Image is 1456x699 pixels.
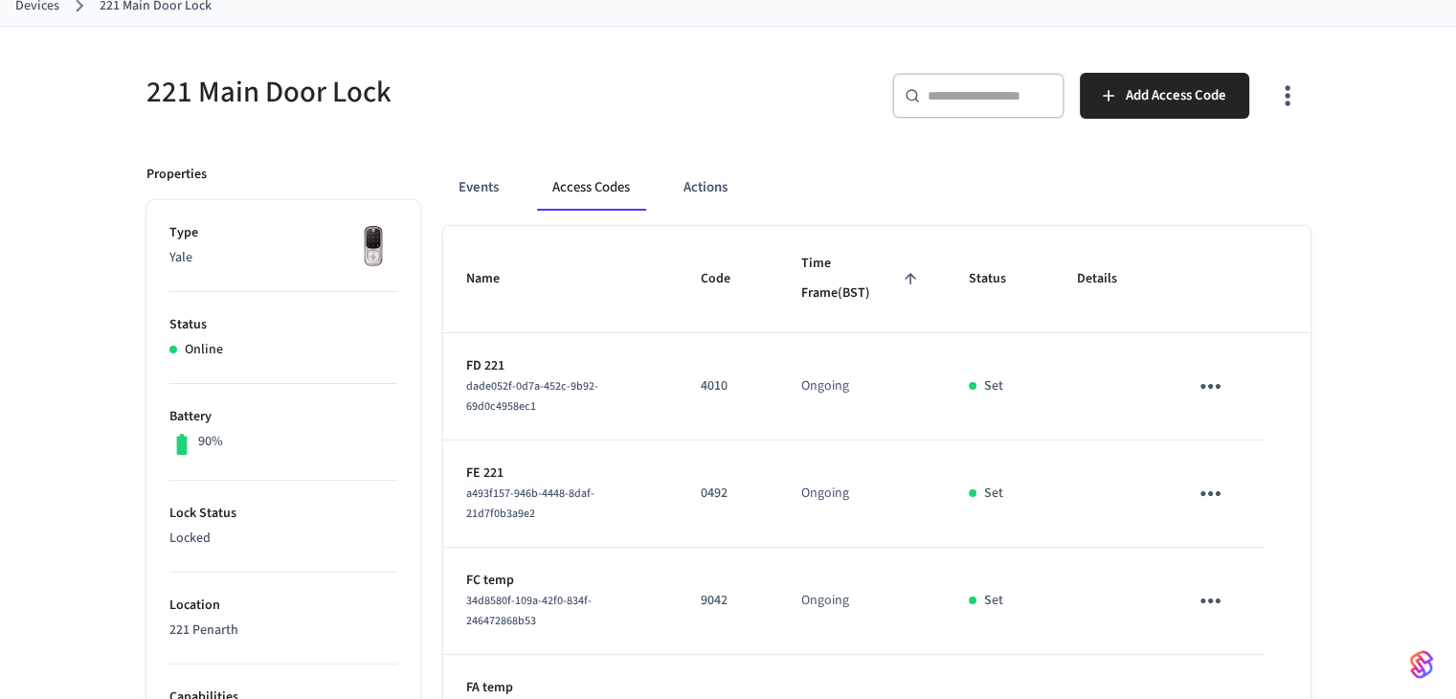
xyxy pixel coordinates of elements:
[169,407,397,427] p: Battery
[169,248,397,268] p: Yale
[466,463,655,484] p: FE 221
[466,593,592,629] span: 34d8580f-109a-42f0-834f-246472868b53
[169,223,397,243] p: Type
[198,432,223,452] p: 90%
[969,264,1031,294] span: Status
[1080,73,1249,119] button: Add Access Code
[466,356,655,376] p: FD 221
[701,376,755,396] p: 4010
[443,165,1310,211] div: ant example
[169,504,397,524] p: Lock Status
[169,596,397,616] p: Location
[778,548,946,655] td: Ongoing
[984,484,1003,504] p: Set
[146,165,207,185] p: Properties
[466,378,598,415] span: dade052f-0d7a-452c-9b92-69d0c4958ec1
[668,165,743,211] button: Actions
[778,440,946,548] td: Ongoing
[443,165,514,211] button: Events
[701,484,755,504] p: 0492
[701,264,755,294] span: Code
[1410,649,1433,680] img: SeamLogoGradient.69752ec5.svg
[984,591,1003,611] p: Set
[778,333,946,440] td: Ongoing
[984,376,1003,396] p: Set
[146,73,717,112] h5: 221 Main Door Lock
[185,340,223,360] p: Online
[169,315,397,335] p: Status
[466,571,655,591] p: FC temp
[1126,83,1226,108] span: Add Access Code
[466,485,594,522] span: a493f157-946b-4448-8daf-21d7f0b3a9e2
[349,223,397,271] img: Yale Assure Touchscreen Wifi Smart Lock, Satin Nickel, Front
[537,165,645,211] button: Access Codes
[701,591,755,611] p: 9042
[801,249,923,309] span: Time Frame(BST)
[466,264,525,294] span: Name
[466,678,655,698] p: FA temp
[1077,264,1142,294] span: Details
[169,529,397,549] p: Locked
[169,620,397,641] p: 221 Penarth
